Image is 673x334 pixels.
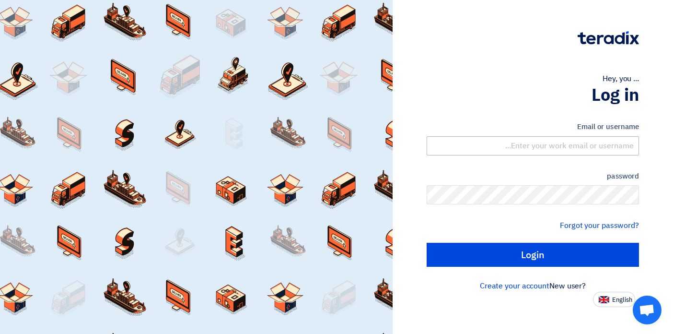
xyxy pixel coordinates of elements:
[612,295,632,304] font: English
[633,296,661,324] div: Open chat
[603,73,639,84] font: Hey, you ...
[427,243,639,267] input: Login
[599,296,609,303] img: en-US.png
[577,121,639,132] font: Email or username
[560,220,639,231] a: Forgot your password?
[427,136,639,155] input: Enter your work email or username...
[549,280,586,292] font: New user?
[607,171,639,181] font: password
[592,82,639,108] font: Log in
[593,292,635,307] button: English
[578,31,639,45] img: Teradix logo
[480,280,549,292] a: Create your account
